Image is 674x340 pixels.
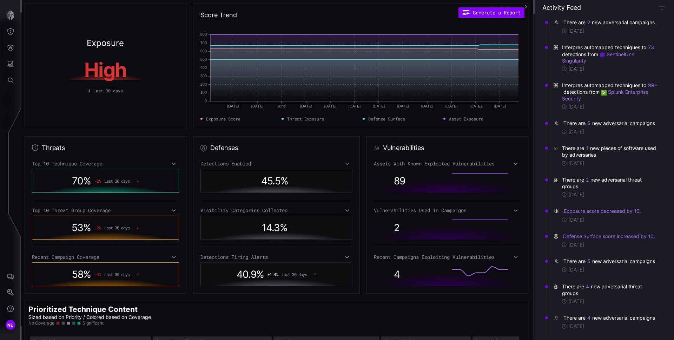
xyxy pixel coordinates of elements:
span: 53 % [72,222,91,234]
time: [DATE] [568,298,584,305]
div: Top 10 Technique Coverage [32,161,179,167]
h2: Vulnerabilities [383,144,424,152]
span: 58 % [72,268,91,280]
time: [DATE] [568,191,584,198]
h1: High [39,60,171,80]
button: 2 [586,176,589,183]
div: Assets With Known Exploited Vulnerabilities [374,161,521,167]
text: [DATE] [251,104,264,108]
div: Recent Campaigns Exploiting Vulnerabilities [374,254,521,260]
button: Generate a Report [458,7,524,18]
text: 0 [205,99,207,103]
div: There are new adversarial threat groups [562,176,659,190]
text: [DATE] [324,104,337,108]
span: -4 % [94,272,101,277]
text: 300 [200,74,207,78]
text: [DATE] [349,104,361,108]
text: 400 [200,65,207,70]
time: [DATE] [568,104,584,110]
img: Demo Splunk ES [601,90,607,96]
span: NU [7,321,14,329]
span: Threat Exposure [287,116,324,122]
span: Last 30 days [104,178,130,183]
time: [DATE] [568,267,584,273]
text: 100 [200,90,207,94]
text: [DATE] [227,104,239,108]
time: [DATE] [568,160,584,166]
span: 70 % [72,175,91,187]
div: There are new adversarial threat groups [562,283,659,296]
span: -2 % [94,225,101,230]
span: Exposure Score [206,116,240,122]
span: No Coverage [28,320,54,326]
h2: Exposure [87,39,124,47]
text: 700 [200,41,207,45]
h2: Prioritized Technique Content [28,305,524,314]
div: There are new adversarial campaigns [563,258,656,265]
span: Last 30 days [282,272,307,277]
time: [DATE] [568,129,584,135]
text: 200 [200,82,207,86]
time: [DATE] [568,323,584,329]
h2: Defenses [210,144,238,152]
div: Detections Enabled [200,161,352,167]
div: There are new adversarial campaigns [563,314,656,321]
span: 45.5 % [261,175,288,187]
span: Defense Surface [368,116,405,122]
div: There are new adversarial campaigns [563,19,656,26]
button: 5 [587,258,591,265]
span: Last 30 days [93,87,123,94]
button: 73 [648,44,654,51]
button: 1 [586,145,589,152]
button: 4 [586,283,589,290]
span: Interpres automapped techniques to detections from [562,82,659,102]
a: Splunk Enterprise Security [562,89,650,101]
text: [DATE] [373,104,385,108]
text: 800 [200,32,207,37]
div: Visibility Categories Collected [200,207,352,214]
span: 40.9 % [237,268,264,280]
span: 2 [394,222,399,234]
img: Demo SentinelOne Singularity [600,52,605,58]
div: There are new adversarial campaigns [563,120,656,127]
text: 600 [200,49,207,53]
text: June [277,104,286,108]
button: NU [0,317,21,333]
time: [DATE] [568,28,584,34]
div: There are new pieces of software used by adversaries [562,145,659,158]
span: 89 [394,175,405,187]
time: [DATE] [568,217,584,223]
text: 500 [200,57,207,61]
a: SentinelOne Singularity [562,51,636,64]
text: [DATE] [445,104,458,108]
span: Asset Exposure [449,116,483,122]
button: Defense Surface score increased by 10. [563,233,655,240]
span: Significant [82,320,104,326]
div: Recent Campaign Coverage [32,254,179,260]
time: [DATE] [568,242,584,248]
h2: Score Trend [200,11,237,19]
div: Top 10 Threat Group Coverage [32,207,179,214]
span: Interpres automapped techniques to detections from [562,44,659,64]
text: [DATE] [494,104,506,108]
text: [DATE] [300,104,312,108]
text: [DATE] [421,104,434,108]
span: 4 [394,268,400,280]
text: [DATE] [470,104,482,108]
span: -2 % [94,178,101,183]
span: Last 30 days [104,225,130,230]
time: [DATE] [568,66,584,72]
h2: Threats [42,144,65,152]
span: 14.3 % [262,222,288,234]
span: + 1.4 % [267,272,278,277]
button: 2 [587,19,590,26]
div: Vulnerabilities Used in Campaigns [374,207,521,214]
button: 4 [587,314,591,321]
div: Detections Firing Alerts [200,254,352,260]
text: [DATE] [397,104,409,108]
button: 99+ [648,82,658,89]
p: Sized based on Priority / Colored based on Coverage [28,314,524,320]
button: Exposure score decreased by 10. [563,208,641,215]
button: 5 [587,120,591,127]
span: Last 30 days [104,272,130,277]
